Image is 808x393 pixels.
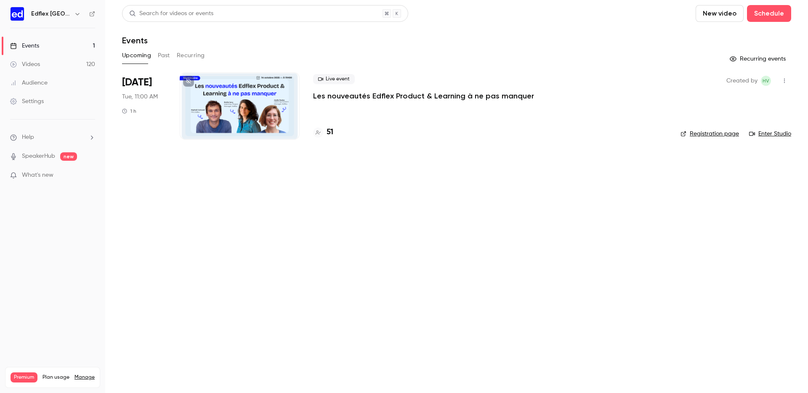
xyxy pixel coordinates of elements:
[10,42,39,50] div: Events
[763,76,769,86] span: HV
[122,76,152,89] span: [DATE]
[313,127,333,138] a: 51
[22,133,34,142] span: Help
[10,79,48,87] div: Audience
[122,49,151,62] button: Upcoming
[680,130,739,138] a: Registration page
[122,108,136,114] div: 1 h
[11,372,37,382] span: Premium
[22,152,55,161] a: SpeakerHub
[43,374,69,381] span: Plan usage
[122,72,166,140] div: Oct 14 Tue, 11:00 AM (Europe/Paris)
[10,97,44,106] div: Settings
[726,76,757,86] span: Created by
[129,9,213,18] div: Search for videos or events
[22,171,53,180] span: What's new
[60,152,77,161] span: new
[177,49,205,62] button: Recurring
[747,5,791,22] button: Schedule
[158,49,170,62] button: Past
[327,127,333,138] h4: 51
[761,76,771,86] span: Hélène VENTURINI
[31,10,71,18] h6: Edflex [GEOGRAPHIC_DATA]
[122,93,158,101] span: Tue, 11:00 AM
[313,74,355,84] span: Live event
[74,374,95,381] a: Manage
[696,5,744,22] button: New video
[726,52,791,66] button: Recurring events
[122,35,148,45] h1: Events
[11,7,24,21] img: Edflex France
[313,91,534,101] a: Les nouveautés Edflex Product & Learning à ne pas manquer
[10,60,40,69] div: Videos
[749,130,791,138] a: Enter Studio
[10,133,95,142] li: help-dropdown-opener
